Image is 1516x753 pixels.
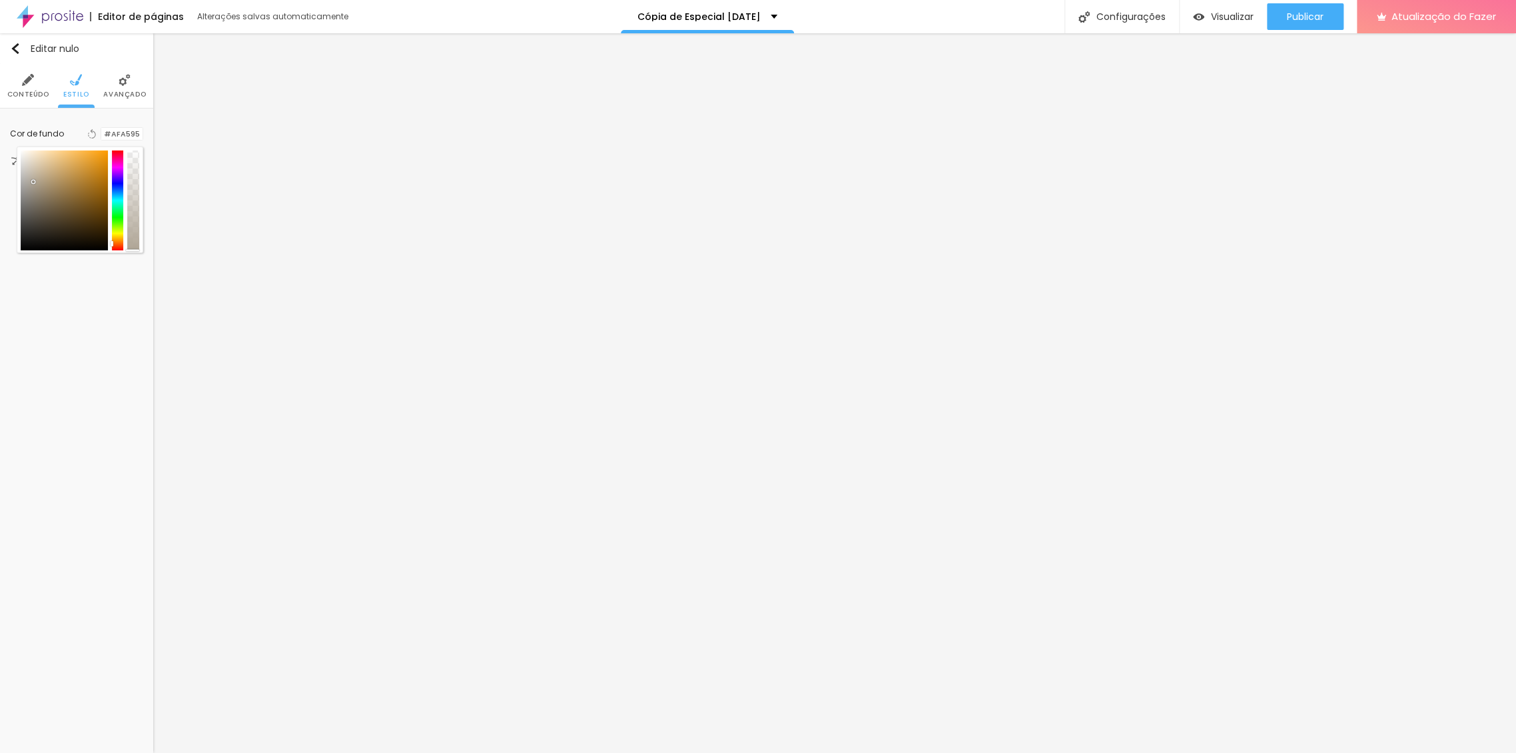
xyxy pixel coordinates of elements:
img: Ícone [11,157,20,166]
img: Ícone [22,74,34,86]
font: Conteúdo [7,89,49,99]
iframe: Editor [153,33,1516,753]
font: Publicar [1287,10,1324,23]
font: Avançado [103,89,146,99]
font: Editar nulo [31,42,79,55]
font: Cópia de Especial [DATE] [637,10,761,23]
font: Estilo [63,89,89,99]
img: Ícone [70,74,82,86]
font: Alterações salvas automaticamente [197,11,348,22]
font: Editor de páginas [98,10,184,23]
img: Ícone [119,74,131,86]
button: Visualizar [1180,3,1267,30]
font: Cor de fundo [10,128,64,139]
font: Atualização do Fazer [1391,9,1496,23]
button: Publicar [1267,3,1343,30]
img: Ícone [1078,11,1090,23]
img: view-1.svg [1193,11,1204,23]
font: Visualizar [1211,10,1254,23]
font: Configurações [1096,10,1166,23]
img: Ícone [10,43,21,54]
